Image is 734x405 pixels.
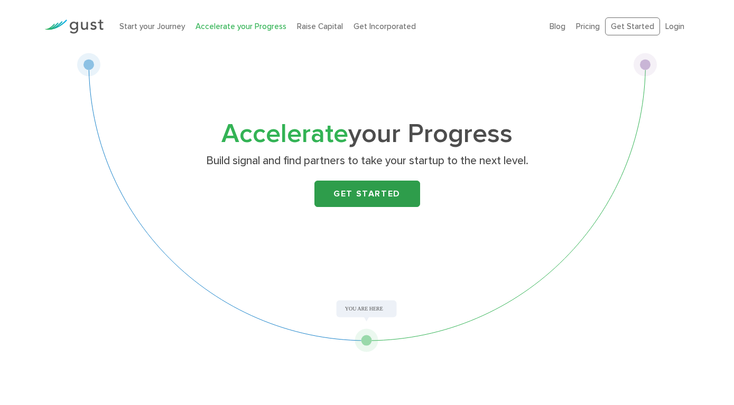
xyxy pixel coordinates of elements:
[354,22,416,31] a: Get Incorporated
[550,22,565,31] a: Blog
[162,154,572,168] p: Build signal and find partners to take your startup to the next level.
[605,17,660,36] a: Get Started
[159,122,576,146] h1: your Progress
[665,22,684,31] a: Login
[576,22,600,31] a: Pricing
[196,22,286,31] a: Accelerate your Progress
[314,181,420,207] a: Get Started
[119,22,185,31] a: Start your Journey
[221,118,348,149] span: Accelerate
[297,22,343,31] a: Raise Capital
[44,20,104,34] img: Gust Logo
